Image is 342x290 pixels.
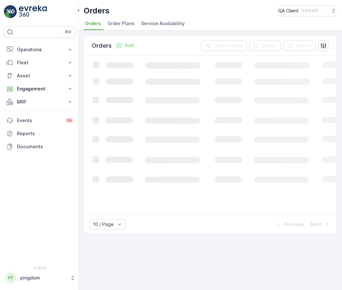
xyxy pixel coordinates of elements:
button: PPpingdom [4,271,76,285]
button: Fleet [4,56,76,69]
p: Clear Filters [214,42,243,49]
p: Import [297,42,312,49]
span: v 1.50.3 [4,266,76,270]
button: Add [113,41,136,49]
span: Service Availability [141,20,185,27]
p: 34 [66,118,72,123]
a: Events34 [4,114,76,127]
a: Documents [4,140,76,153]
button: Import [284,40,316,51]
p: QA Client [278,8,299,14]
p: ⌘B [65,29,71,35]
button: Export [249,40,281,51]
button: Asset [4,69,76,82]
p: MRF [17,99,63,105]
span: Orders [85,20,101,27]
p: ( +03:00 ) [301,8,318,13]
button: QA Client(+03:00) [278,5,337,16]
p: pingdom [20,275,67,281]
p: Operations [17,46,63,53]
p: Previous [284,221,304,228]
button: Operations [4,43,76,56]
p: Export [262,42,277,49]
p: Next [311,221,321,228]
p: Reports [17,130,73,137]
div: PP [6,273,16,283]
button: Clear Filters [201,40,247,51]
img: logo [4,5,17,18]
p: Documents [17,143,73,150]
button: Previous [274,220,305,228]
button: MRF [4,95,76,108]
p: Orders [84,6,109,16]
p: Engagement [17,86,63,92]
p: Orders [92,41,112,50]
button: Next [310,220,331,228]
p: Asset [17,72,63,79]
p: Events [17,117,61,124]
a: Reports [4,127,76,140]
img: logo_light-DOdMpM7g.png [19,5,47,18]
p: Fleet [17,59,63,66]
button: Engagement [4,82,76,95]
p: Add [125,42,134,49]
span: Order Plans [107,20,135,27]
